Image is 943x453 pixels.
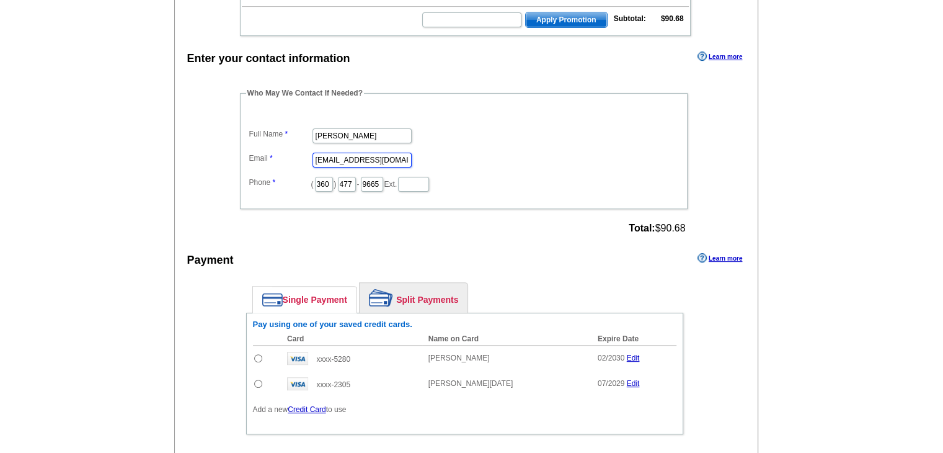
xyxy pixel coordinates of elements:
a: Split Payments [360,283,467,313]
span: xxxx-2305 [316,380,350,389]
span: 02/2030 [598,354,624,362]
strong: Total: [629,223,655,233]
a: Credit Card [288,405,325,414]
p: Add a new to use [253,404,676,415]
a: Learn more [697,253,742,263]
a: Learn more [697,52,742,61]
img: visa.gif [287,377,308,390]
span: Apply Promotion [526,12,607,27]
a: Edit [627,379,640,388]
img: single-payment.png [262,293,283,307]
th: Name on Card [422,333,591,346]
strong: $90.68 [661,14,684,23]
legend: Who May We Contact If Needed? [246,87,364,99]
span: $90.68 [629,223,685,234]
img: split-payment.png [369,289,393,307]
span: [PERSON_NAME][DATE] [428,379,513,388]
span: 07/2029 [598,379,624,388]
h6: Pay using one of your saved credit cards. [253,320,676,330]
dd: ( ) - Ext. [246,174,681,193]
span: xxxx-5280 [316,355,350,364]
a: Edit [627,354,640,362]
img: visa.gif [287,352,308,365]
label: Phone [249,177,311,188]
span: [PERSON_NAME] [428,354,490,362]
a: Single Payment [253,287,356,313]
div: Payment [187,252,234,269]
button: Apply Promotion [525,12,608,28]
div: Enter your contact information [187,50,350,67]
label: Full Name [249,128,311,140]
th: Expire Date [591,333,676,346]
label: Email [249,153,311,164]
strong: Subtotal: [614,14,646,23]
th: Card [281,333,422,346]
